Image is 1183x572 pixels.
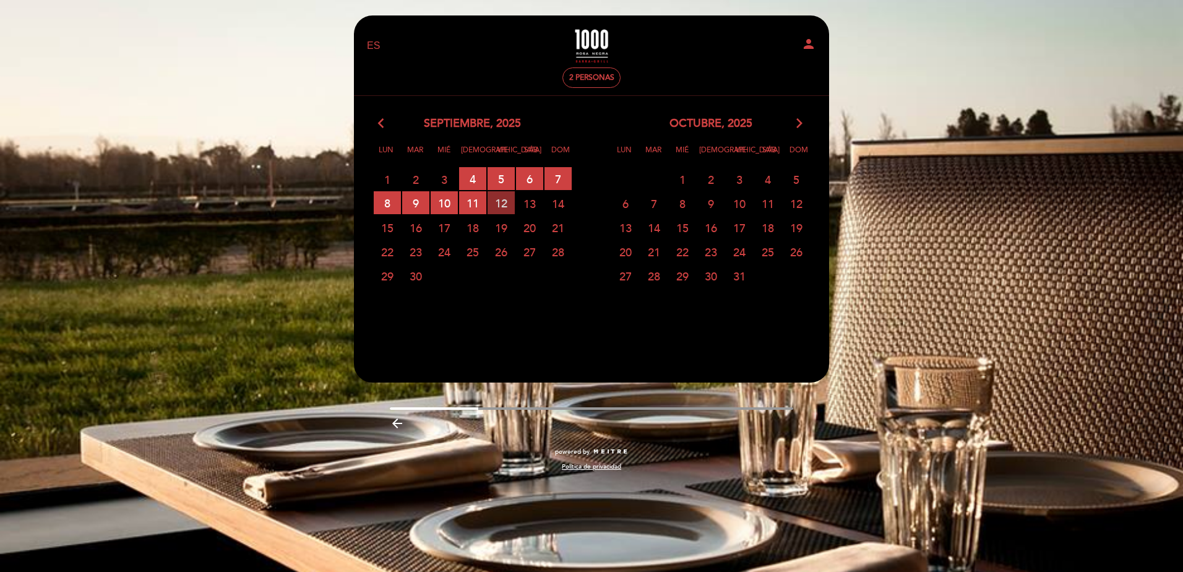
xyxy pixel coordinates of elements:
span: 15 [374,216,401,239]
i: arrow_backward [390,416,405,431]
span: 11 [754,192,781,215]
span: 1 [669,168,696,191]
span: Dom [786,144,811,167]
span: 22 [374,240,401,263]
span: 7 [640,192,668,215]
span: 28 [544,240,572,263]
span: 29 [669,264,696,287]
span: 31 [726,264,753,287]
span: 7 [544,167,572,190]
span: 2 personas [569,73,614,82]
span: Sáb [519,144,544,167]
span: 4 [459,167,486,190]
span: Vie [728,144,753,167]
span: 19 [488,216,515,239]
span: 18 [459,216,486,239]
span: 8 [669,192,696,215]
span: Lun [612,144,637,167]
span: 5 [488,167,515,190]
i: person [801,37,816,51]
span: octubre, 2025 [669,116,752,132]
span: 9 [697,192,725,215]
span: Vie [490,144,515,167]
span: Mar [403,144,428,167]
span: Mié [432,144,457,167]
span: 14 [544,192,572,215]
button: person [801,37,816,56]
span: 10 [431,191,458,214]
span: 20 [516,216,543,239]
span: 30 [697,264,725,287]
span: Lun [374,144,398,167]
span: 13 [516,192,543,215]
span: 16 [402,216,429,239]
span: Sáb [757,144,782,167]
a: 1000 Rosa Negra [514,29,669,63]
span: 20 [612,240,639,263]
span: Mar [641,144,666,167]
span: 1 [374,168,401,191]
span: 15 [669,216,696,239]
span: [DEMOGRAPHIC_DATA] [461,144,486,167]
span: 12 [783,192,810,215]
span: 25 [459,240,486,263]
span: 23 [697,240,725,263]
span: 3 [431,168,458,191]
span: septiembre, 2025 [424,116,521,132]
span: 30 [402,264,429,287]
span: 21 [640,240,668,263]
span: 12 [488,191,515,214]
span: 2 [697,168,725,191]
a: Política de privacidad [562,462,621,471]
span: 22 [669,240,696,263]
span: 26 [783,240,810,263]
span: 24 [726,240,753,263]
span: powered by [555,448,590,456]
span: 25 [754,240,781,263]
i: arrow_back_ios [378,116,389,132]
span: 28 [640,264,668,287]
i: arrow_forward_ios [794,116,805,132]
span: 8 [374,191,401,214]
span: 18 [754,216,781,239]
span: Dom [548,144,573,167]
span: 4 [754,168,781,191]
span: 14 [640,216,668,239]
span: 2 [402,168,429,191]
span: 27 [612,264,639,287]
span: 11 [459,191,486,214]
span: 9 [402,191,429,214]
span: 17 [726,216,753,239]
span: 29 [374,264,401,287]
span: 21 [544,216,572,239]
span: 13 [612,216,639,239]
span: 5 [783,168,810,191]
span: 24 [431,240,458,263]
span: 6 [612,192,639,215]
span: 3 [726,168,753,191]
span: 6 [516,167,543,190]
img: MEITRE [593,449,628,455]
span: 17 [431,216,458,239]
span: 16 [697,216,725,239]
span: 27 [516,240,543,263]
span: 10 [726,192,753,215]
span: 19 [783,216,810,239]
span: 26 [488,240,515,263]
span: Mié [670,144,695,167]
span: [DEMOGRAPHIC_DATA] [699,144,724,167]
span: 23 [402,240,429,263]
a: powered by [555,448,628,456]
